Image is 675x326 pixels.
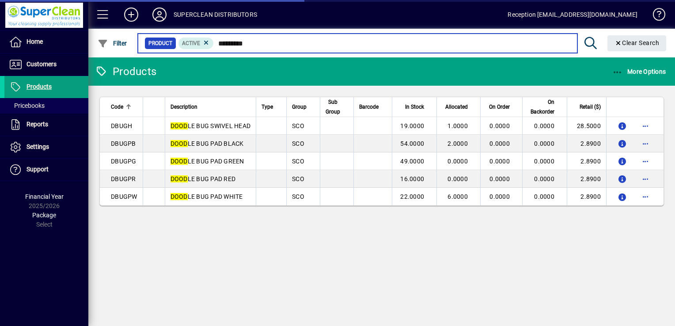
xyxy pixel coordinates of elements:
[27,38,43,45] span: Home
[111,102,123,112] span: Code
[508,8,637,22] div: Reception [EMAIL_ADDRESS][DOMAIN_NAME]
[534,193,554,200] span: 0.0000
[567,117,606,135] td: 28.5000
[98,40,127,47] span: Filter
[111,122,132,129] span: DBUGH
[262,102,281,112] div: Type
[9,102,45,109] span: Pricebooks
[95,64,156,79] div: Products
[117,7,145,23] button: Add
[359,102,387,112] div: Barcode
[111,140,136,147] span: DBUGPB
[646,2,664,30] a: Knowledge Base
[32,212,56,219] span: Package
[171,122,188,129] em: DOOD
[292,102,307,112] span: Group
[528,97,554,117] span: On Backorder
[171,140,188,147] em: DOOD
[111,193,137,200] span: DBUGPW
[182,40,200,46] span: Active
[111,158,137,165] span: DBUGPG
[405,102,424,112] span: In Stock
[171,175,188,182] em: DOOD
[292,175,304,182] span: SCO
[489,140,510,147] span: 0.0000
[326,97,340,117] span: Sub Group
[171,193,188,200] em: DOOD
[4,53,88,76] a: Customers
[489,175,510,182] span: 0.0000
[489,122,510,129] span: 0.0000
[145,7,174,23] button: Profile
[445,102,468,112] span: Allocated
[4,98,88,113] a: Pricebooks
[447,158,468,165] span: 0.0000
[27,121,48,128] span: Reports
[400,122,424,129] span: 19.0000
[292,102,315,112] div: Group
[171,140,244,147] span: LE BUG PAD BLACK
[489,158,510,165] span: 0.0000
[534,175,554,182] span: 0.0000
[171,193,243,200] span: LE BUG PAD WHITE
[4,159,88,181] a: Support
[174,8,257,22] div: SUPERCLEAN DISTRIBUTORS
[447,140,468,147] span: 2.0000
[567,188,606,205] td: 2.8900
[534,158,554,165] span: 0.0000
[489,193,510,200] span: 0.0000
[25,193,64,200] span: Financial Year
[178,38,214,49] mat-chip: Activation Status: Active
[171,102,197,112] span: Description
[262,102,273,112] span: Type
[567,152,606,170] td: 2.8900
[638,172,652,186] button: More options
[359,102,379,112] span: Barcode
[111,102,137,112] div: Code
[528,97,562,117] div: On Backorder
[489,102,510,112] span: On Order
[171,158,188,165] em: DOOD
[447,175,468,182] span: 0.0000
[400,175,424,182] span: 16.0000
[567,170,606,188] td: 2.8900
[442,102,476,112] div: Allocated
[534,122,554,129] span: 0.0000
[486,102,518,112] div: On Order
[326,97,348,117] div: Sub Group
[398,102,432,112] div: In Stock
[27,83,52,90] span: Products
[400,158,424,165] span: 49.0000
[567,135,606,152] td: 2.8900
[171,102,251,112] div: Description
[171,158,244,165] span: LE BUG PAD GREEN
[638,136,652,151] button: More options
[148,39,172,48] span: Product
[111,175,136,182] span: DBUGPR
[171,122,251,129] span: LE BUG SWIVEL HEAD
[95,35,129,51] button: Filter
[27,166,49,173] span: Support
[171,175,236,182] span: LE BUG PAD RED
[27,143,49,150] span: Settings
[4,31,88,53] a: Home
[447,122,468,129] span: 1.0000
[610,64,668,80] button: More Options
[614,39,660,46] span: Clear Search
[4,114,88,136] a: Reports
[4,136,88,158] a: Settings
[292,193,304,200] span: SCO
[292,158,304,165] span: SCO
[638,119,652,133] button: More options
[638,190,652,204] button: More options
[638,154,652,168] button: More options
[534,140,554,147] span: 0.0000
[292,122,304,129] span: SCO
[400,193,424,200] span: 22.0000
[612,68,666,75] span: More Options
[27,61,57,68] span: Customers
[292,140,304,147] span: SCO
[400,140,424,147] span: 54.0000
[447,193,468,200] span: 6.0000
[607,35,667,51] button: Clear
